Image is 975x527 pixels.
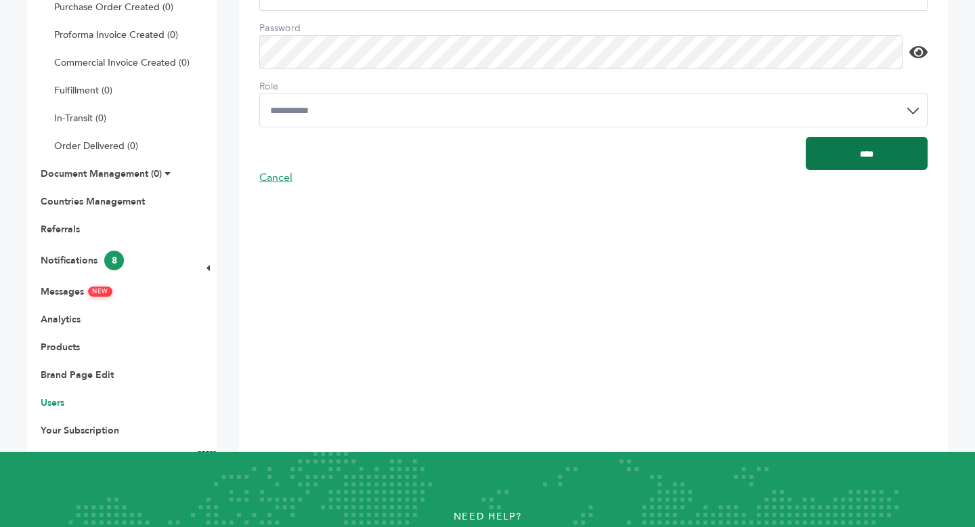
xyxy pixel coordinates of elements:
a: Products [41,341,80,354]
a: Order Delivered (0) [54,140,138,152]
span: 8 [104,251,124,270]
a: Users [41,396,64,409]
a: Your Subscription [41,424,119,437]
a: Brand Page Edit [41,368,114,381]
p: Need Help? [49,507,926,527]
a: Cancel [259,170,292,185]
a: Commercial Invoice Created (0) [54,56,190,69]
a: MessagesNEW [41,285,112,298]
a: In-Transit (0) [54,112,106,125]
a: Referrals [41,223,80,236]
span: NEW [88,287,112,297]
label: Password [259,22,354,35]
a: Analytics [41,313,81,326]
label: Role [259,80,354,93]
a: Purchase Order Created (0) [54,1,173,14]
a: Notifications8 [41,254,124,267]
a: Proforma Invoice Created (0) [54,28,178,41]
a: Fulfillment (0) [54,84,112,97]
a: Document Management (0) [41,167,162,180]
a: Countries Management [41,195,145,208]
